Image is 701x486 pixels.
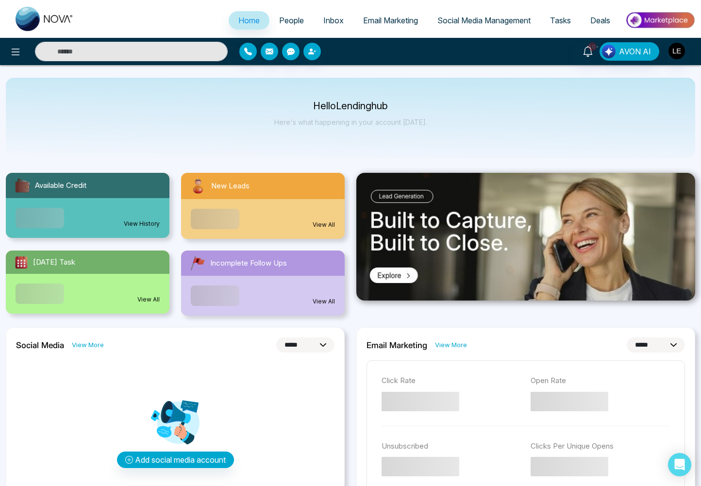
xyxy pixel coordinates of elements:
[124,219,160,228] a: View History
[238,16,260,25] span: Home
[314,11,353,30] a: Inbox
[540,11,581,30] a: Tasks
[382,375,521,386] p: Click Rate
[363,16,418,25] span: Email Marketing
[151,398,200,447] img: Analytics png
[356,173,695,301] img: .
[229,11,269,30] a: Home
[269,11,314,30] a: People
[137,295,160,304] a: View All
[117,452,234,468] button: Add social media account
[437,16,531,25] span: Social Media Management
[14,177,31,194] img: availableCredit.svg
[16,340,64,350] h2: Social Media
[353,11,428,30] a: Email Marketing
[33,257,75,268] span: [DATE] Task
[602,45,616,58] img: Lead Flow
[211,181,250,192] span: New Leads
[189,254,206,272] img: followUps.svg
[619,46,651,57] span: AVON AI
[16,7,74,31] img: Nova CRM Logo
[72,340,104,350] a: View More
[14,254,29,270] img: todayTask.svg
[435,340,467,350] a: View More
[600,42,659,61] button: AVON AI
[581,11,620,30] a: Deals
[576,42,600,59] a: 10+
[625,9,695,31] img: Market-place.gif
[531,441,670,452] p: Clicks Per Unique Opens
[313,297,335,306] a: View All
[590,16,610,25] span: Deals
[175,173,350,239] a: New LeadsView All
[668,43,685,59] img: User Avatar
[274,118,427,126] p: Here's what happening in your account [DATE].
[189,177,207,195] img: newLeads.svg
[279,16,304,25] span: People
[382,441,521,452] p: Unsubscribed
[175,251,350,316] a: Incomplete Follow UpsView All
[35,180,86,191] span: Available Credit
[428,11,540,30] a: Social Media Management
[323,16,344,25] span: Inbox
[313,220,335,229] a: View All
[531,375,670,386] p: Open Rate
[550,16,571,25] span: Tasks
[274,102,427,110] p: Hello Lendinghub
[210,258,287,269] span: Incomplete Follow Ups
[668,453,691,476] div: Open Intercom Messenger
[367,340,427,350] h2: Email Marketing
[588,42,597,51] span: 10+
